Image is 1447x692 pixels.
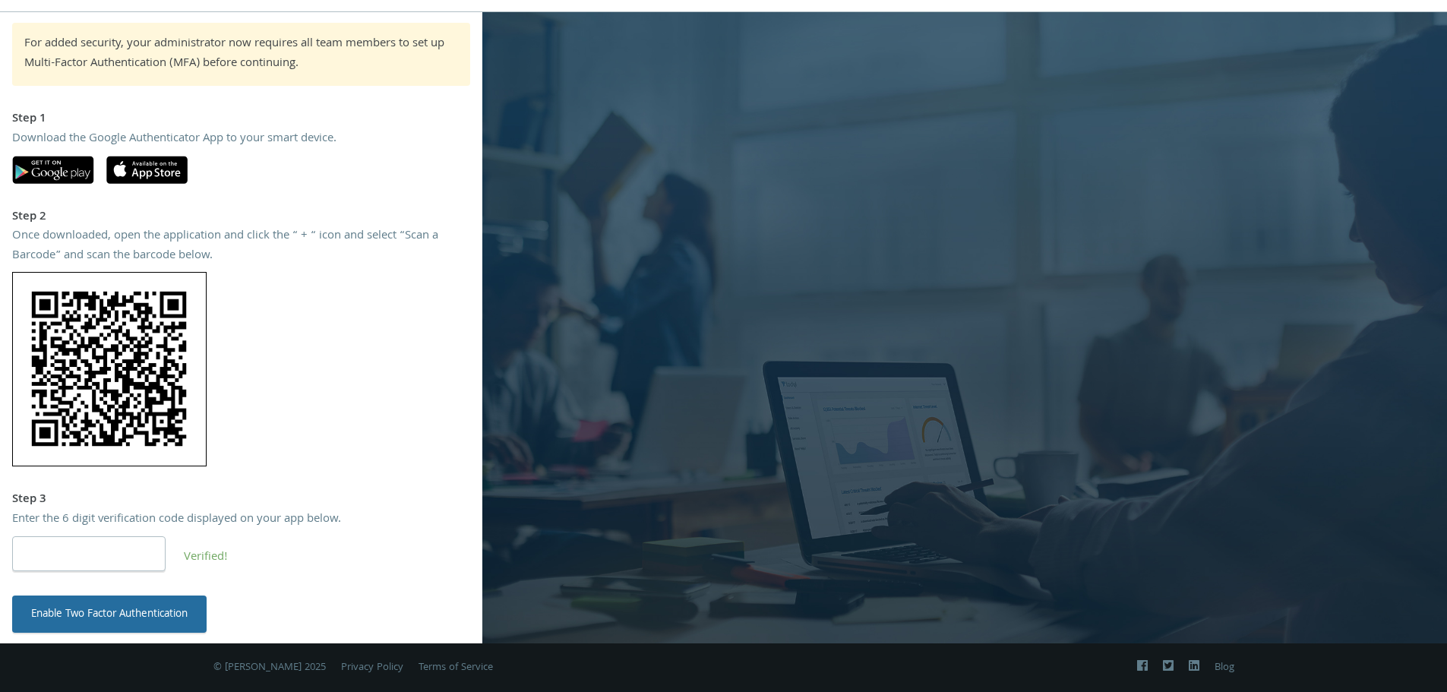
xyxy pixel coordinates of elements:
span: Verified! [184,548,228,567]
strong: Step 3 [12,490,46,510]
img: 4DwVN4b8EVrAAAAAElFTkSuQmCC [12,272,207,466]
div: Enter the 6 digit verification code displayed on your app below. [12,510,470,530]
a: Terms of Service [419,659,493,676]
img: apple-app-store.svg [106,156,188,184]
strong: Step 2 [12,207,46,227]
div: For added security, your administrator now requires all team members to set up Multi-Factor Authe... [24,35,458,74]
strong: Step 1 [12,109,46,129]
span: © [PERSON_NAME] 2025 [213,659,326,676]
a: Blog [1215,659,1234,676]
div: Once downloaded, open the application and click the “ + “ icon and select “Scan a Barcode” and sc... [12,227,470,266]
a: Privacy Policy [341,659,403,676]
img: google-play.svg [12,156,94,184]
button: Enable Two Factor Authentication [12,596,207,632]
div: Download the Google Authenticator App to your smart device. [12,130,470,150]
